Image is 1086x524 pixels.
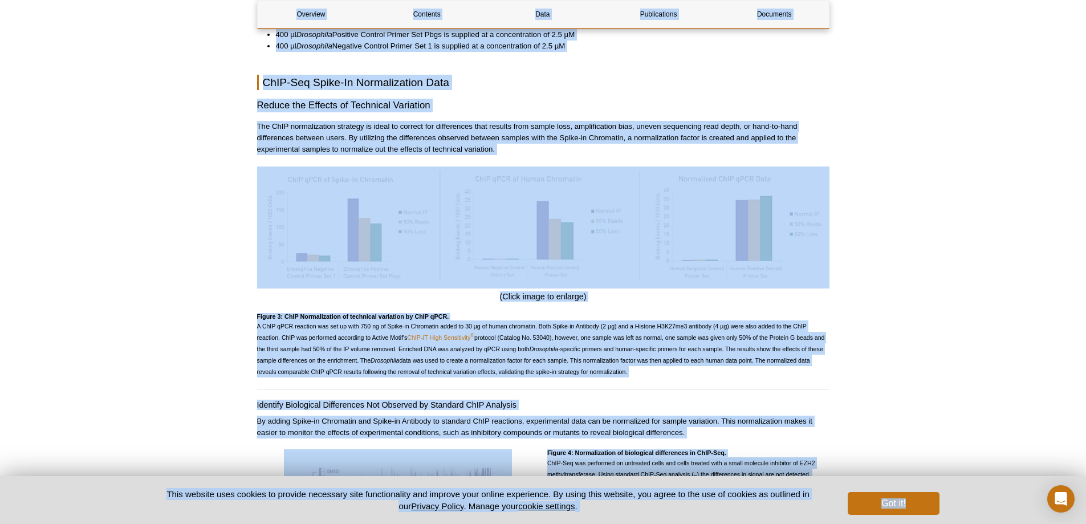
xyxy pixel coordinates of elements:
a: Publications [605,1,712,28]
h4: Identify Biological Differences Not Observed by Standard ChIP Analysis [257,400,829,410]
p: By adding Spike-in Chromatin and Spike-in Antibody to standard ChIP reactions, experimental data ... [257,416,829,438]
em: Drosophila [530,346,558,352]
p: The ChIP normalization strategy is ideal to correct for differences that results from sample loss... [257,121,829,155]
h2: ChIP-Seq Spike-In Normalization Data [257,75,829,90]
a: Data [489,1,596,28]
button: Got it! [848,492,939,515]
h4: Figure 4: Normalization of biological differences in ChIP-Seq. [547,449,829,457]
img: qPCR analysis [257,166,829,285]
em: Drosophila [371,357,399,364]
span: A ChIP qPCR reaction was set up with 750 ng of Spike-in Chromatin added to 30 µg of human chromat... [257,323,825,375]
h4: Figure 3: ChIP Normalization of technical variation by ChIP qPCR. [257,313,829,320]
a: Privacy Policy [411,501,463,511]
div: Open Intercom Messenger [1047,485,1075,513]
em: Drosophila [296,42,332,50]
a: Documents [721,1,828,28]
li: 400 µl Negative Control Primer Set 1 is supplied at a concentration of 2.5 µM [276,40,818,52]
a: Contents [373,1,481,28]
a: ChIP-IT High Sensitivity® [407,334,474,341]
span: ChIP-Seq was performed on untreated cells and cells treated with a small molecule inhibitor of EZ... [547,460,815,501]
a: Overview [258,1,365,28]
em: Drosophila [296,30,332,39]
h3: Reduce the Effects of Technical Variation [257,99,829,112]
li: 400 µl Positive Control Primer Set Pbgs is supplied at a concentration of 2.5 µM [276,29,818,40]
p: This website uses cookies to provide necessary site functionality and improve your online experie... [147,488,829,512]
h4: (Click image to enlarge) [257,291,829,302]
sup: ® [471,333,474,339]
button: cookie settings [518,501,575,511]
